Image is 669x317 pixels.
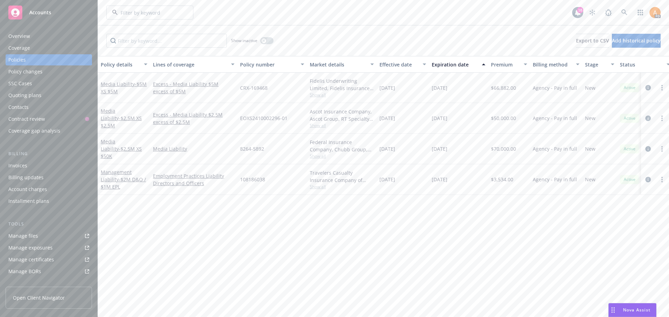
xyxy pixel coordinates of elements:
span: New [585,114,595,122]
a: Contacts [6,102,92,113]
span: $70,000.00 [491,145,516,152]
a: Report a Bug [601,6,615,19]
span: Agency - Pay in full [533,145,577,152]
div: Billing updates [8,172,44,183]
a: Employment Practices Liability [153,172,234,180]
a: Policies [6,54,92,65]
div: Account charges [8,184,47,195]
div: Contract review [8,113,45,125]
span: [DATE] [379,145,395,152]
a: Accounts [6,3,92,22]
div: Expiration date [432,61,478,68]
span: - $2.5M XS $50K [101,145,142,159]
div: Policy details [101,61,140,68]
span: [DATE] [432,84,447,92]
span: Active [623,146,637,152]
div: Policies [8,54,26,65]
button: Nova Assist [608,303,656,317]
span: Show all [310,122,374,128]
div: Manage BORs [8,266,41,277]
a: more [658,145,666,153]
span: New [585,145,595,152]
a: more [658,84,666,92]
div: Premium [491,61,520,68]
a: Installment plans [6,196,92,207]
a: Policy changes [6,66,92,77]
a: Directors and Officers [153,180,234,187]
button: Export to CSV [576,34,609,48]
img: photo [649,7,661,18]
a: Manage files [6,230,92,241]
div: Manage certificates [8,254,54,265]
a: Search [617,6,631,19]
div: Contacts [8,102,29,113]
a: Billing updates [6,172,92,183]
a: Summary of insurance [6,278,92,289]
a: Manage certificates [6,254,92,265]
button: Expiration date [429,56,488,73]
span: CRX-169468 [240,84,268,92]
span: [DATE] [432,114,447,122]
a: Quoting plans [6,90,92,101]
button: Add historical policy [612,34,661,48]
button: Market details [307,56,377,73]
a: Account charges [6,184,92,195]
a: Media Liability [101,108,142,129]
input: Filter by keyword [118,9,179,16]
span: $50,000.00 [491,114,516,122]
div: Ascot Insurance Company, Ascot Group, RT Specialty Insurance Services, LLC (RSG Specialty, LLC) [310,108,374,122]
span: Open Client Navigator [13,294,65,301]
div: Fidelis Underwriting Limited, Fidelis Insurance Holdings Limited, RT Specialty Insurance Services... [310,77,374,92]
div: Effective date [379,61,418,68]
span: Add historical policy [612,37,661,44]
div: Policy number [240,61,297,68]
span: EOXS2410002296-01 [240,114,287,122]
span: [DATE] [432,176,447,183]
button: Effective date [377,56,429,73]
span: [DATE] [432,145,447,152]
a: Excess - Media Liability $5M excess of $5M [153,80,234,95]
div: Manage files [8,230,38,241]
span: [DATE] [379,84,395,92]
span: Show all [310,92,374,98]
div: Manage exposures [8,242,53,253]
button: Policy details [98,56,150,73]
div: Lines of coverage [153,61,227,68]
span: Active [623,176,637,183]
span: Export to CSV [576,37,609,44]
a: more [658,114,666,122]
span: Agency - Pay in full [533,84,577,92]
button: Policy number [237,56,307,73]
a: circleInformation [644,145,652,153]
span: [DATE] [379,114,395,122]
div: Billing [6,150,92,157]
button: Billing method [530,56,582,73]
div: Status [620,61,662,68]
div: Billing method [533,61,572,68]
span: [DATE] [379,176,395,183]
span: Agency - Pay in full [533,176,577,183]
a: Manage BORs [6,266,92,277]
button: Stage [582,56,617,73]
span: - $2.5M XS $2.5M [101,115,142,129]
div: SSC Cases [8,78,32,89]
a: circleInformation [644,114,652,122]
a: Switch app [633,6,647,19]
span: Show all [310,184,374,190]
div: Policy changes [8,66,43,77]
button: Premium [488,56,530,73]
span: Nova Assist [623,307,651,313]
a: Coverage gap analysis [6,125,92,136]
a: Coverage [6,42,92,54]
div: Quoting plans [8,90,41,101]
span: Show inactive [231,38,257,43]
div: Invoices [8,160,27,171]
a: Media Liability [101,138,142,159]
div: Travelers Casualty Insurance Company of America, Travelers Insurance, RT Specialty Insurance Serv... [310,169,374,184]
a: circleInformation [644,84,652,92]
a: Media Liability [101,81,147,95]
span: $3,534.00 [491,176,513,183]
div: Stage [585,61,607,68]
a: Contract review [6,113,92,125]
span: 108186038 [240,176,265,183]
